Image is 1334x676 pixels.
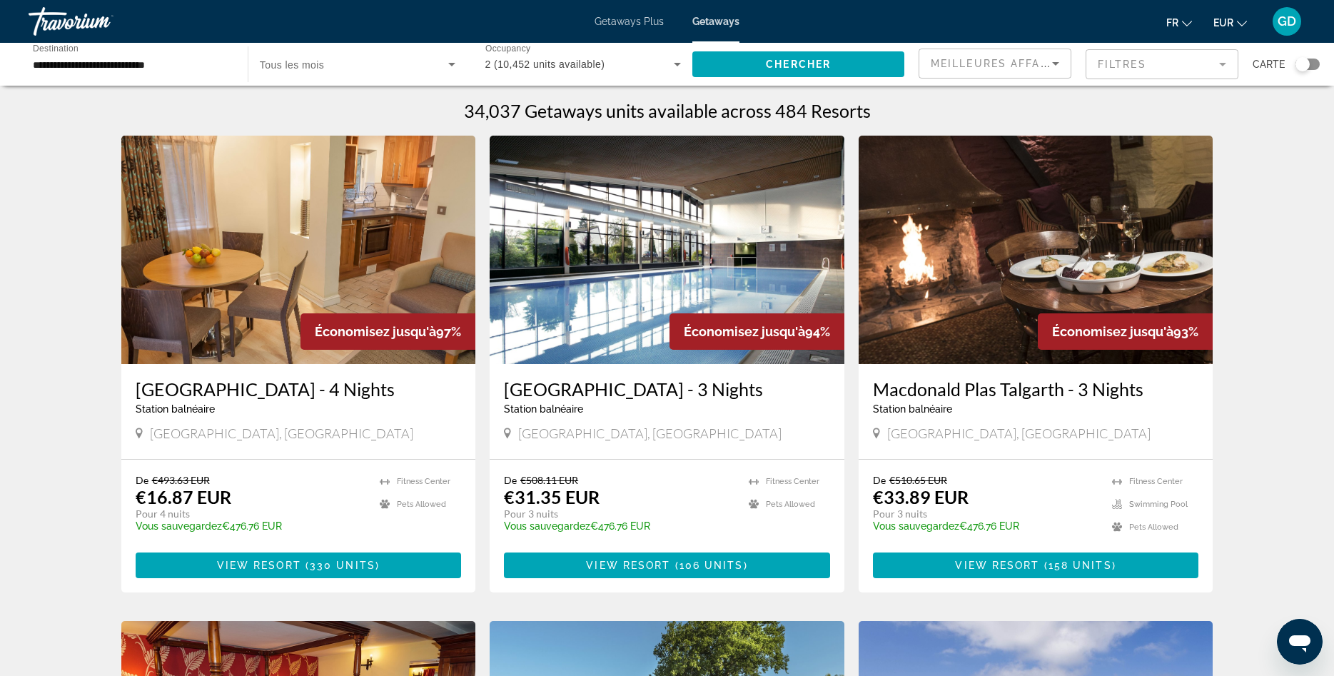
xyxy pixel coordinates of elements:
span: View Resort [217,560,301,571]
button: View Resort(106 units) [504,553,830,578]
span: Meilleures affaires [931,58,1068,69]
span: Économisez jusqu'à [315,324,436,339]
a: Getaways Plus [595,16,664,27]
button: Change language [1166,12,1192,33]
span: [GEOGRAPHIC_DATA], [GEOGRAPHIC_DATA] [887,425,1151,441]
div: 93% [1038,313,1213,350]
span: Pets Allowed [1129,523,1178,532]
img: 1916I01X.jpg [121,136,476,364]
span: Destination [33,44,79,53]
span: Station balnéaire [873,403,952,415]
a: Macdonald Plas Talgarth - 3 Nights [873,378,1199,400]
span: Pets Allowed [766,500,815,509]
p: €16.87 EUR [136,486,231,508]
span: De [504,474,517,486]
div: 94% [669,313,844,350]
a: [GEOGRAPHIC_DATA] - 4 Nights [136,378,462,400]
span: [GEOGRAPHIC_DATA], [GEOGRAPHIC_DATA] [518,425,782,441]
h1: 34,037 Getaways units available across 484 Resorts [464,100,871,121]
mat-select: Sort by [931,55,1059,72]
p: €476.76 EUR [504,520,734,532]
span: €493.63 EUR [152,474,210,486]
span: 2 (10,452 units available) [485,59,605,70]
button: User Menu [1268,6,1305,36]
span: Fitness Center [766,477,819,486]
span: 106 units [679,560,744,571]
span: Chercher [766,59,831,70]
span: View Resort [586,560,670,571]
p: Pour 3 nuits [504,508,734,520]
span: Économisez jusqu'à [1052,324,1173,339]
span: €508.11 EUR [520,474,578,486]
button: Chercher [692,51,904,77]
span: GD [1278,14,1296,29]
span: Pets Allowed [397,500,446,509]
span: Vous sauvegardez [873,520,959,532]
p: Pour 3 nuits [873,508,1098,520]
span: Station balnéaire [504,403,583,415]
a: Getaways [692,16,739,27]
img: 0324O01X.jpg [490,136,844,364]
span: €510.65 EUR [889,474,947,486]
span: Vous sauvegardez [504,520,590,532]
span: ( ) [1040,560,1116,571]
span: fr [1166,17,1178,29]
span: 158 units [1048,560,1112,571]
span: Swimming Pool [1129,500,1188,509]
span: Économisez jusqu'à [684,324,805,339]
p: €31.35 EUR [504,486,600,508]
span: De [136,474,148,486]
span: Carte [1253,54,1285,74]
button: Change currency [1213,12,1247,33]
span: [GEOGRAPHIC_DATA], [GEOGRAPHIC_DATA] [150,425,413,441]
span: EUR [1213,17,1233,29]
div: 97% [300,313,475,350]
a: [GEOGRAPHIC_DATA] - 3 Nights [504,378,830,400]
p: €33.89 EUR [873,486,969,508]
span: Vous sauvegardez [136,520,222,532]
span: De [873,474,886,486]
span: ( ) [301,560,380,571]
a: Travorium [29,3,171,40]
span: Station balnéaire [136,403,215,415]
span: Fitness Center [397,477,450,486]
p: €476.76 EUR [136,520,366,532]
span: Tous les mois [260,59,325,71]
span: Occupancy [485,44,530,54]
span: 330 units [310,560,375,571]
iframe: Bouton de lancement de la fenêtre de messagerie [1277,619,1323,665]
img: 1846O01X.jpg [859,136,1213,364]
span: ( ) [670,560,747,571]
button: View Resort(158 units) [873,553,1199,578]
p: €476.76 EUR [873,520,1098,532]
span: Fitness Center [1129,477,1183,486]
p: Pour 4 nuits [136,508,366,520]
span: View Resort [955,560,1039,571]
button: View Resort(330 units) [136,553,462,578]
button: Filter [1086,49,1238,80]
